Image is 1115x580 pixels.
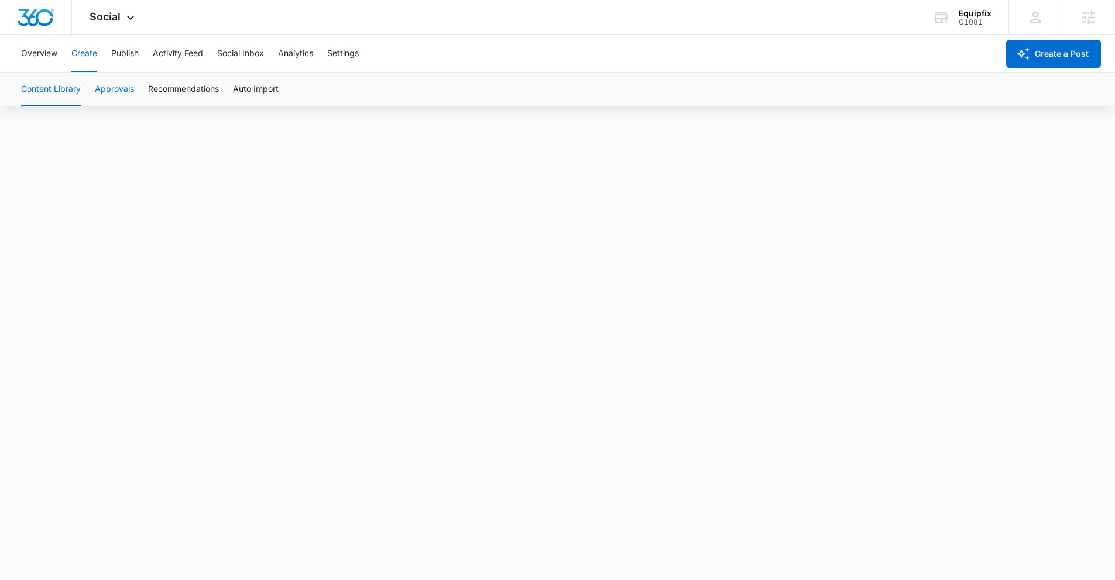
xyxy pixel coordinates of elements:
button: Recommendations [148,73,219,106]
span: Social [90,11,121,23]
button: Auto Import [233,73,279,106]
button: Analytics [278,35,313,72]
button: Create [71,35,97,72]
button: Publish [111,35,139,72]
button: Social Inbox [217,35,264,72]
div: account name [959,9,992,18]
button: Create a Post [1006,40,1101,68]
button: Overview [21,35,57,72]
button: Activity Feed [153,35,203,72]
div: account id [959,18,992,26]
button: Content Library [21,73,81,106]
button: Approvals [95,73,134,106]
button: Settings [327,35,359,72]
